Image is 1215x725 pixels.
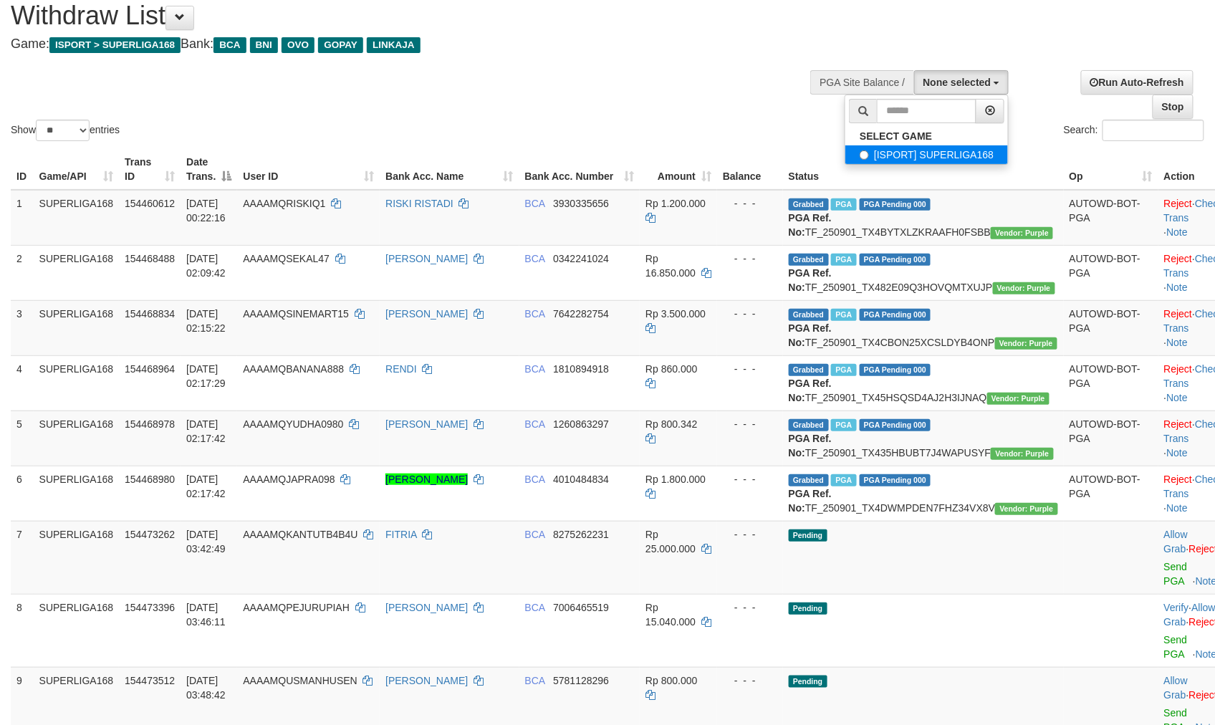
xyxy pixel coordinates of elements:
div: - - - [723,673,777,688]
span: [DATE] 02:17:42 [186,474,226,499]
span: PGA Pending [860,419,931,431]
span: Marked by aafnonsreyleab [831,198,856,211]
span: Vendor URL: https://trx4.1velocity.biz [987,393,1050,405]
a: [PERSON_NAME] [385,474,468,485]
th: Op: activate to sort column ascending [1064,149,1158,190]
th: Date Trans.: activate to sort column descending [181,149,237,190]
span: Copy 7006465519 to clipboard [553,602,609,613]
span: AAAAMQSEKAL47 [243,253,330,264]
td: AUTOWD-BOT-PGA [1064,300,1158,355]
select: Showentries [36,120,90,141]
div: - - - [723,600,777,615]
a: Reject [1164,363,1193,375]
th: Status [783,149,1064,190]
span: Rp 1.200.000 [645,198,706,209]
input: Search: [1103,120,1204,141]
a: Allow Grab [1164,529,1188,554]
input: [ISPORT] SUPERLIGA168 [860,150,869,160]
span: [DATE] 02:15:22 [186,308,226,334]
td: 4 [11,355,34,410]
span: BCA [213,37,246,53]
a: Reject [1164,418,1193,430]
a: Allow Grab [1164,675,1188,701]
span: · [1164,529,1189,554]
span: Copy 1810894918 to clipboard [553,363,609,375]
span: AAAAMQPEJURUPIAH [243,602,350,613]
span: AAAAMQBANANA888 [243,363,344,375]
div: PGA Site Balance / [810,70,913,95]
td: AUTOWD-BOT-PGA [1064,410,1158,466]
div: - - - [723,527,777,542]
span: 154473512 [125,675,175,686]
span: OVO [282,37,314,53]
span: PGA Pending [860,474,931,486]
span: Rp 3.500.000 [645,308,706,320]
td: AUTOWD-BOT-PGA [1064,245,1158,300]
div: - - - [723,196,777,211]
b: SELECT GAME [860,130,932,142]
span: None selected [923,77,991,88]
a: Note [1167,282,1188,293]
a: Reject [1164,198,1193,209]
a: [PERSON_NAME] [385,602,468,613]
a: Verify [1164,602,1189,613]
span: [DATE] 02:09:42 [186,253,226,279]
span: Grabbed [789,364,829,376]
span: BCA [525,675,545,686]
th: Game/API: activate to sort column ascending [34,149,120,190]
a: Run Auto-Refresh [1081,70,1194,95]
span: AAAAMQUSMANHUSEN [243,675,357,686]
td: 5 [11,410,34,466]
div: - - - [723,417,777,431]
td: TF_250901_TX4DWMPDEN7FHZ34VX8V [783,466,1064,521]
td: SUPERLIGA168 [34,245,120,300]
span: Rp 1.800.000 [645,474,706,485]
b: PGA Ref. No: [789,322,832,348]
td: TF_250901_TX4CBON25XCSLDYB4ONP [783,300,1064,355]
a: RENDI [385,363,417,375]
th: Balance [717,149,783,190]
td: SUPERLIGA168 [34,300,120,355]
span: BCA [525,474,545,485]
span: Grabbed [789,198,829,211]
b: PGA Ref. No: [789,378,832,403]
th: Amount: activate to sort column ascending [640,149,717,190]
span: Copy 3930335656 to clipboard [553,198,609,209]
span: BCA [525,529,545,540]
label: Show entries [11,120,120,141]
span: 154468978 [125,418,175,430]
div: - - - [723,472,777,486]
th: Bank Acc. Number: activate to sort column ascending [519,149,640,190]
a: Note [1167,447,1188,458]
th: Trans ID: activate to sort column ascending [119,149,181,190]
span: Vendor URL: https://trx4.1velocity.biz [993,282,1055,294]
td: SUPERLIGA168 [34,190,120,246]
span: Marked by aafnonsreyleab [831,309,856,321]
span: Copy 5781128296 to clipboard [553,675,609,686]
th: User ID: activate to sort column ascending [237,149,380,190]
span: BCA [525,418,545,430]
span: 154468964 [125,363,175,375]
td: SUPERLIGA168 [34,410,120,466]
a: Send PGA [1164,634,1188,660]
a: Stop [1153,95,1194,119]
span: Copy 4010484834 to clipboard [553,474,609,485]
b: PGA Ref. No: [789,488,832,514]
span: BCA [525,198,545,209]
span: GOPAY [318,37,363,53]
span: Grabbed [789,474,829,486]
a: Reject [1164,253,1193,264]
span: BCA [525,308,545,320]
td: 6 [11,466,34,521]
b: PGA Ref. No: [789,212,832,238]
a: [PERSON_NAME] [385,418,468,430]
span: Pending [789,676,827,688]
span: AAAAMQYUDHA0980 [243,418,343,430]
span: Rp 16.850.000 [645,253,696,279]
span: Pending [789,529,827,542]
span: AAAAMQRISKIQ1 [243,198,325,209]
td: SUPERLIGA168 [34,355,120,410]
a: FITRIA [385,529,417,540]
th: Bank Acc. Name: activate to sort column ascending [380,149,519,190]
h4: Game: Bank: [11,37,796,52]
